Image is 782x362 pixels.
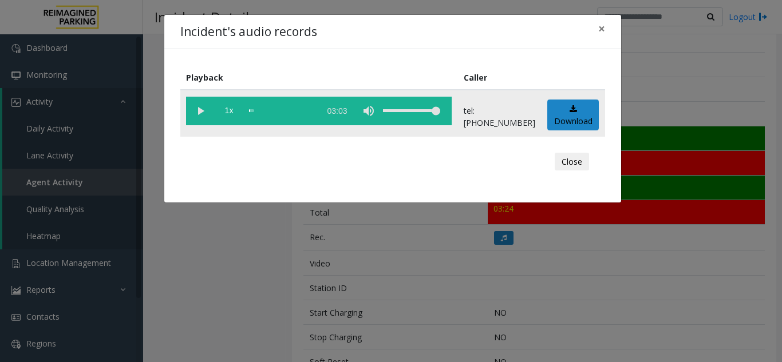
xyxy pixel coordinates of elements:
[383,97,440,125] div: volume level
[180,23,317,41] h4: Incident's audio records
[458,65,542,90] th: Caller
[249,97,314,125] div: scrub bar
[555,153,589,171] button: Close
[215,97,243,125] span: playback speed button
[464,105,535,129] p: tel:[PHONE_NUMBER]
[547,100,599,131] a: Download
[590,15,613,43] button: Close
[598,21,605,37] span: ×
[180,65,458,90] th: Playback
